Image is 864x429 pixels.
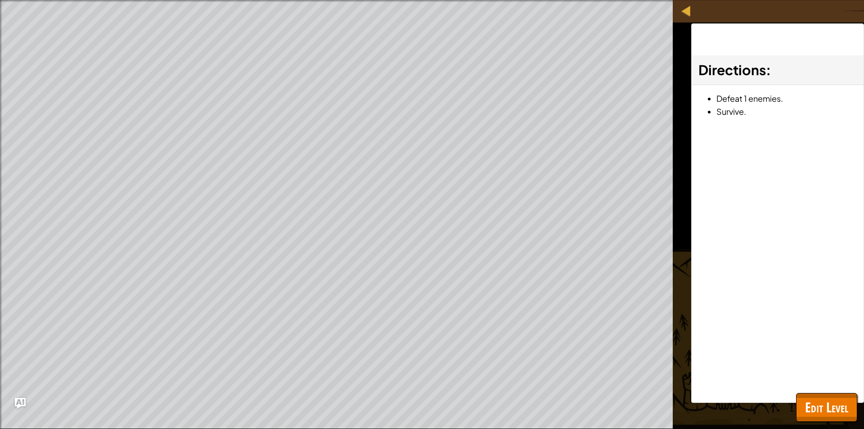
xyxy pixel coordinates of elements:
[698,61,766,78] span: Directions
[796,393,857,422] button: Edit Level
[805,398,848,416] span: Edit Level
[716,92,857,105] li: Defeat 1 enemies.
[716,105,857,118] li: Survive.
[698,60,857,80] h3: :
[15,398,26,409] button: Ask AI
